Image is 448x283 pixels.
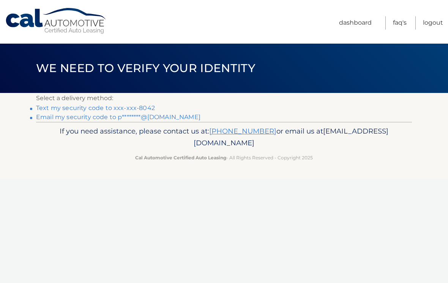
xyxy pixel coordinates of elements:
[36,104,155,112] a: Text my security code to xxx-xxx-8042
[41,154,407,162] p: - All Rights Reserved - Copyright 2025
[135,155,226,160] strong: Cal Automotive Certified Auto Leasing
[36,61,255,75] span: We need to verify your identity
[393,16,407,30] a: FAQ's
[5,8,107,35] a: Cal Automotive
[36,93,412,104] p: Select a delivery method:
[209,127,276,135] a: [PHONE_NUMBER]
[41,125,407,149] p: If you need assistance, please contact us at: or email us at
[423,16,443,30] a: Logout
[339,16,372,30] a: Dashboard
[36,113,200,121] a: Email my security code to p********@[DOMAIN_NAME]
